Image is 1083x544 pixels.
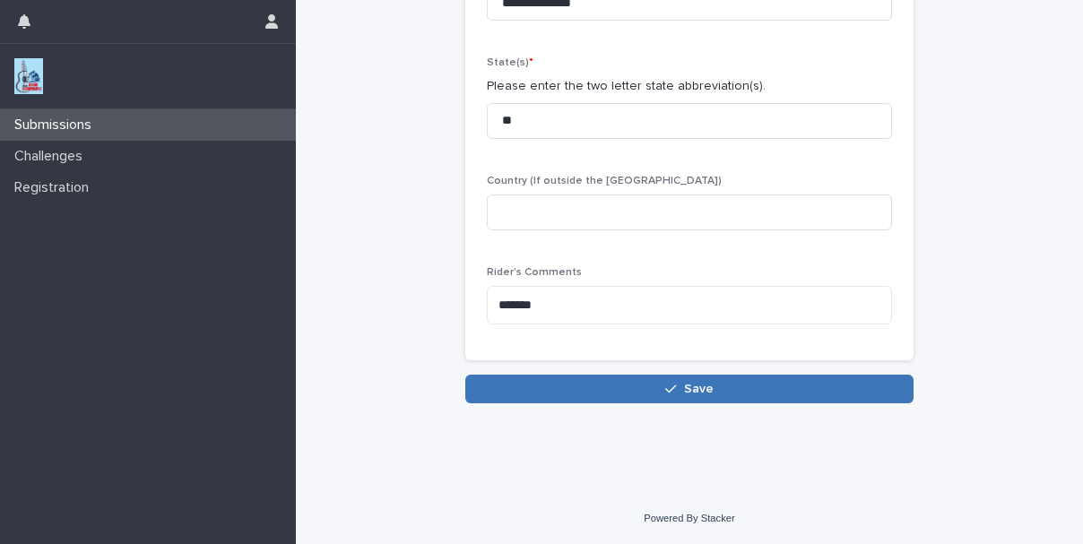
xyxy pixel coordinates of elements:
[7,117,106,134] p: Submissions
[7,179,103,196] p: Registration
[465,375,914,403] button: Save
[684,383,714,395] span: Save
[487,57,533,68] span: State(s)
[487,267,582,278] span: Rider's Comments
[487,176,722,186] span: Country (If outside the [GEOGRAPHIC_DATA])
[14,58,43,94] img: jxsLJbdS1eYBI7rVAS4p
[7,148,97,165] p: Challenges
[487,77,892,96] p: Please enter the two letter state abbreviation(s).
[644,513,734,523] a: Powered By Stacker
